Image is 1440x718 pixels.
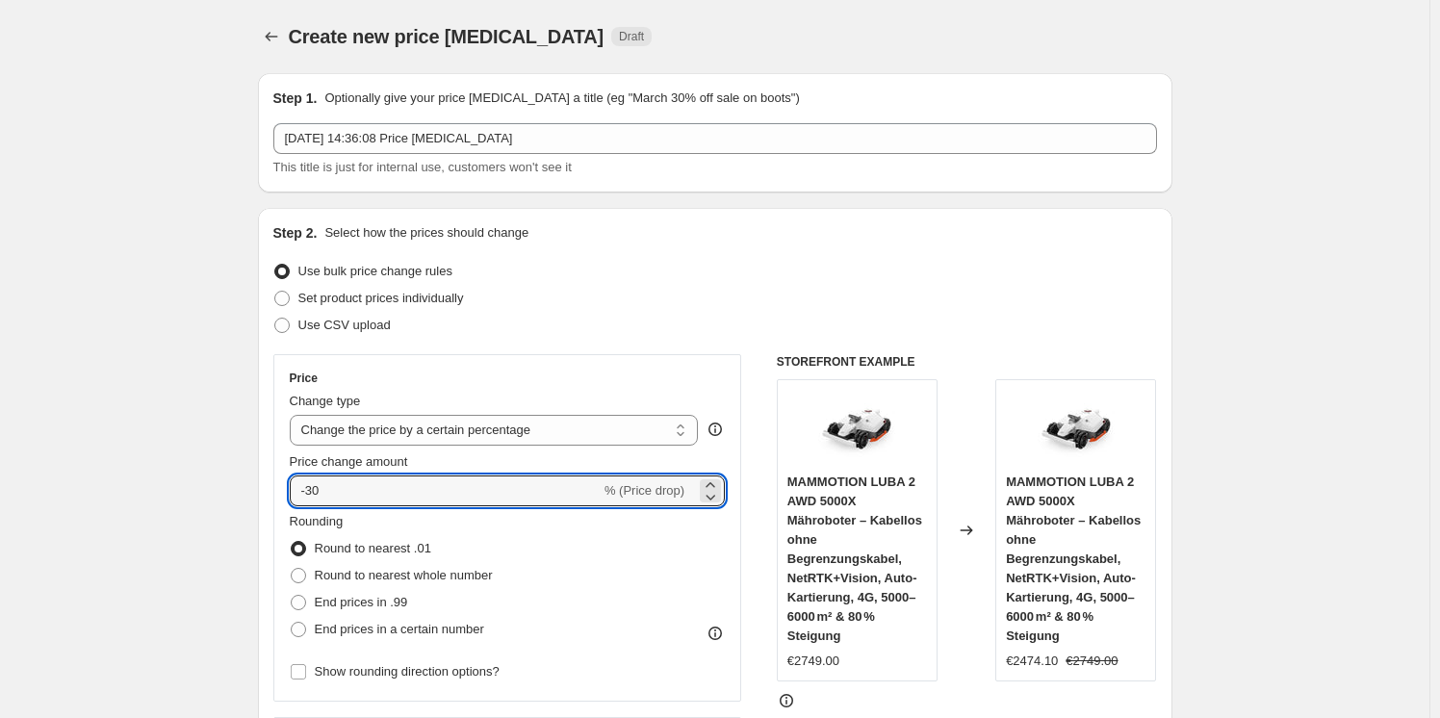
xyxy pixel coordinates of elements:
[1006,474,1141,643] span: MAMMOTION LUBA 2 AWD 5000X Mähroboter – Kabellos ohne Begrenzungskabel, NetRTK+Vision, Auto-Karti...
[290,371,318,386] h3: Price
[290,514,344,528] span: Rounding
[315,664,500,679] span: Show rounding direction options?
[1066,652,1118,671] strike: €2749.00
[1006,652,1058,671] div: €2474.10
[298,264,452,278] span: Use bulk price change rules
[315,595,408,609] span: End prices in .99
[273,160,572,174] span: This title is just for internal use, customers won't see it
[258,23,285,50] button: Price change jobs
[298,291,464,305] span: Set product prices individually
[315,568,493,582] span: Round to nearest whole number
[619,29,644,44] span: Draft
[289,26,604,47] span: Create new price [MEDICAL_DATA]
[818,390,895,467] img: 61yOuFTfHpL_80x.jpg
[273,89,318,108] h2: Step 1.
[604,483,684,498] span: % (Price drop)
[290,475,601,506] input: -15
[324,223,528,243] p: Select how the prices should change
[298,318,391,332] span: Use CSV upload
[787,652,839,671] div: €2749.00
[315,541,431,555] span: Round to nearest .01
[273,123,1157,154] input: 30% off holiday sale
[273,223,318,243] h2: Step 2.
[290,394,361,408] span: Change type
[777,354,1157,370] h6: STOREFRONT EXAMPLE
[315,622,484,636] span: End prices in a certain number
[787,474,922,643] span: MAMMOTION LUBA 2 AWD 5000X Mähroboter – Kabellos ohne Begrenzungskabel, NetRTK+Vision, Auto-Karti...
[290,454,408,469] span: Price change amount
[1038,390,1115,467] img: 61yOuFTfHpL_80x.jpg
[706,420,725,439] div: help
[324,89,799,108] p: Optionally give your price [MEDICAL_DATA] a title (eg "March 30% off sale on boots")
